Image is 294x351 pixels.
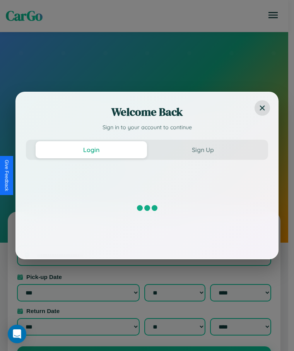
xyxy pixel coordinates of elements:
button: Login [36,141,147,158]
h2: Welcome Back [26,104,268,120]
div: Give Feedback [4,160,9,191]
div: Open Intercom Messenger [8,325,26,343]
button: Sign Up [147,141,258,158]
p: Sign in to your account to continue [26,123,268,132]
